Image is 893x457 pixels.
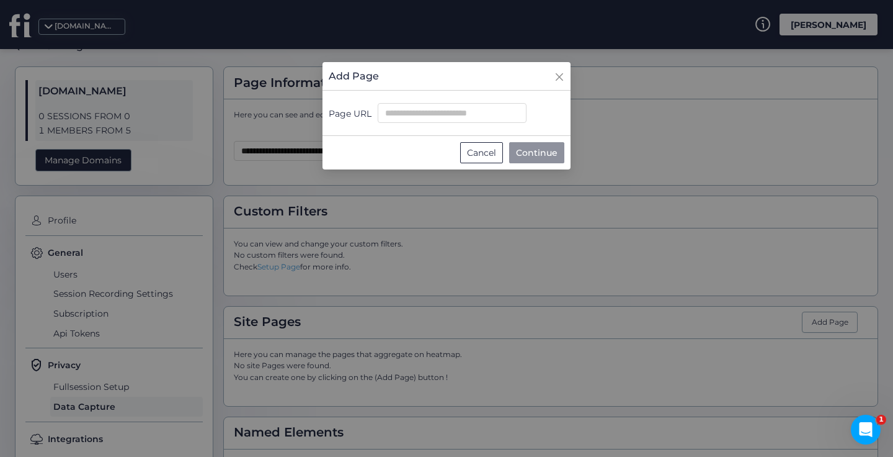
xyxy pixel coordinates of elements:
span: Add Page [329,68,379,84]
button: Collapse window [395,5,419,29]
label: Page URL [329,107,371,123]
button: go back [8,5,32,29]
button: Continue [509,142,564,163]
button: Close [554,62,571,87]
div: Cancel [460,142,503,163]
span: 1 [876,415,886,425]
span: Continue [516,146,558,160]
iframe: Intercom live chat [851,415,881,445]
